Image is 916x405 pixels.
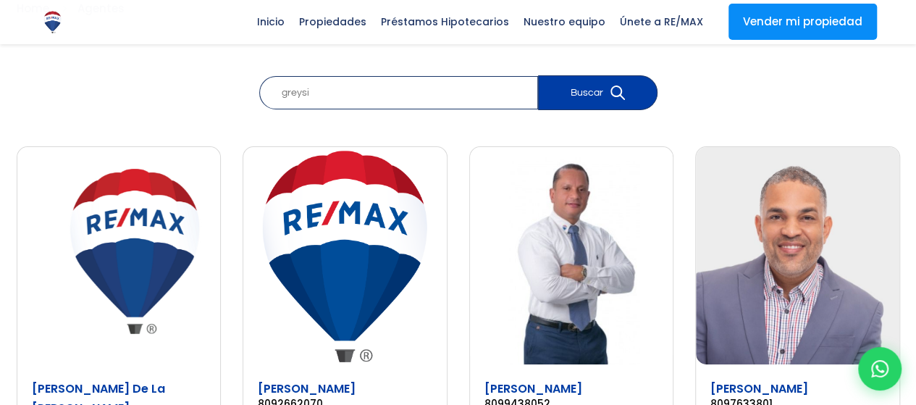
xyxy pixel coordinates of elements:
[250,11,292,33] span: Inicio
[259,76,538,109] input: Buscar agentes
[258,380,356,397] a: [PERSON_NAME]
[516,11,613,33] span: Nuestro equipo
[470,147,673,364] img: Carlos Nuñez
[292,11,374,33] span: Propiedades
[538,75,657,110] button: Buscar
[696,147,899,364] img: Carlos Valdez
[484,380,582,397] a: [PERSON_NAME]
[243,147,447,364] img: Carlos Hernandez
[374,11,516,33] span: Préstamos Hipotecarios
[710,380,808,397] a: [PERSON_NAME]
[728,4,877,40] a: Vender mi propiedad
[613,11,710,33] span: Únete a RE/MAX
[40,9,65,35] img: Logo de REMAX
[17,147,221,364] img: Carlos De La Rosa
